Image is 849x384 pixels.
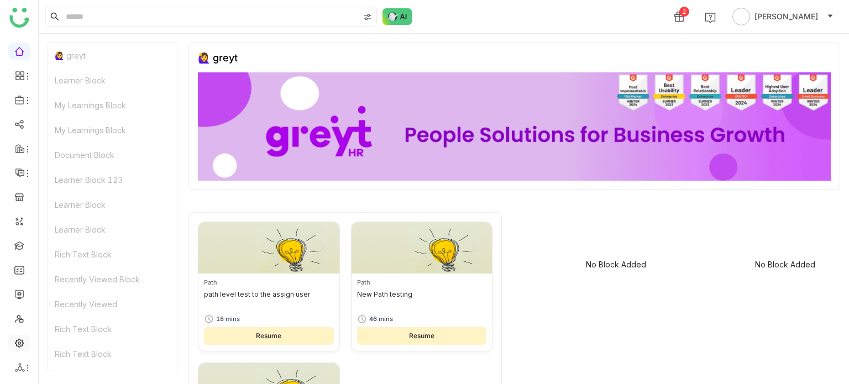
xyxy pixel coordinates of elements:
img: timer.svg [204,314,214,324]
div: Path [357,278,486,287]
div: Rich Text Block [48,317,177,341]
div: Recently Viewed Block [48,267,177,292]
img: Thumbnail [198,222,339,273]
img: ask-buddy-normal.svg [382,8,412,25]
div: Learner Block [48,68,177,93]
img: Thumbnail [352,222,492,273]
button: [PERSON_NAME] [730,8,836,25]
div: No Block Added [755,260,815,269]
div: Rich Text Block [48,341,177,366]
div: Recently Viewed [48,292,177,317]
img: avatar [732,8,750,25]
img: search-type.svg [363,13,372,22]
div: 18 mins [216,314,240,324]
span: [PERSON_NAME] [754,10,818,23]
div: Learner Block [48,217,177,242]
div: Learner Block 123 [48,167,177,192]
img: help.svg [705,12,716,23]
div: path level test to the assign user [204,290,333,308]
div: Learner Block [48,192,177,217]
div: 2 [679,7,689,17]
div: 🙋‍♀️ greyt [48,43,177,68]
div: 🙋‍♀️ greyt [198,52,238,64]
img: timer.svg [357,314,367,324]
img: logo [9,8,29,28]
div: My Learnings Block [48,118,177,143]
div: Document Block [48,143,177,167]
div: New Path testing [357,290,486,308]
div: Path [204,278,333,287]
img: 68ca8a786afc163911e2cfd3 [198,72,831,181]
div: 46 mins [369,314,393,324]
button: Resume [357,327,486,345]
div: My Learnings Block [48,93,177,118]
div: No Block Added [586,260,646,269]
div: Rich Text Block [48,242,177,267]
span: Resume [409,331,434,341]
button: Resume [204,327,333,345]
span: Resume [256,331,281,341]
